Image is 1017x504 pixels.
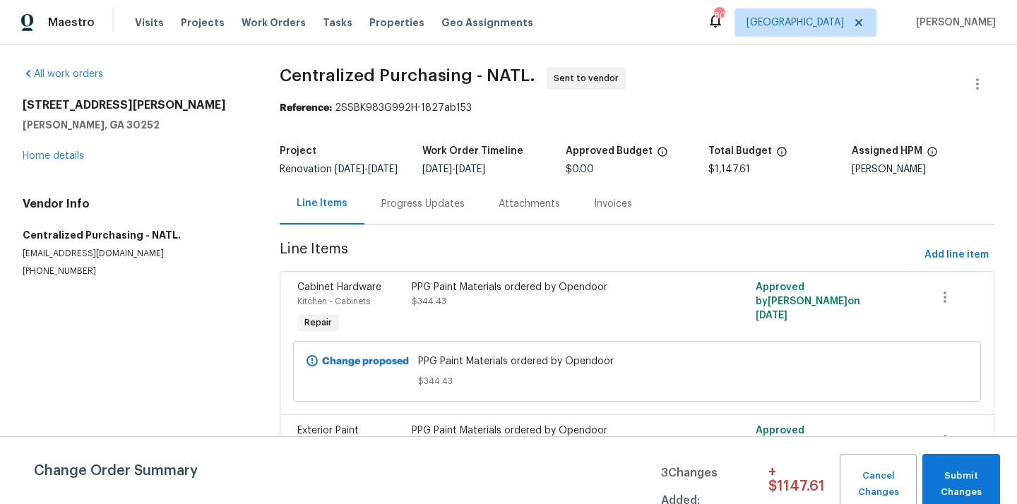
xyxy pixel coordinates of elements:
[847,468,909,500] span: Cancel Changes
[708,164,750,174] span: $1,147.61
[135,16,164,30] span: Visits
[422,164,485,174] span: -
[280,242,919,268] span: Line Items
[297,426,359,436] span: Exterior Paint
[852,146,922,156] h5: Assigned HPM
[335,164,364,174] span: [DATE]
[335,164,398,174] span: -
[456,164,485,174] span: [DATE]
[381,197,465,211] div: Progress Updates
[297,196,347,210] div: Line Items
[499,197,560,211] div: Attachments
[566,146,653,156] h5: Approved Budget
[714,8,724,23] div: 80
[756,282,860,320] span: Approved by [PERSON_NAME] on
[280,101,994,115] div: 2SSBK983G992H-1827ab153
[554,71,624,85] span: Sent to vendor
[441,16,533,30] span: Geo Assignments
[23,228,246,242] h5: Centralized Purchasing - NATL.
[708,146,772,156] h5: Total Budget
[412,297,446,306] span: $344.43
[23,98,246,112] h2: [STREET_ADDRESS][PERSON_NAME]
[297,297,370,306] span: Kitchen - Cabinets
[776,146,787,164] span: The total cost of line items that have been proposed by Opendoor. This sum includes line items th...
[23,118,246,132] h5: [PERSON_NAME], GA 30252
[23,151,84,161] a: Home details
[422,146,523,156] h5: Work Order Timeline
[48,16,95,30] span: Maestro
[657,146,668,164] span: The total cost of line items that have been approved by both Opendoor and the Trade Partner. This...
[566,164,594,174] span: $0.00
[756,311,787,320] span: [DATE]
[280,164,398,174] span: Renovation
[929,468,993,500] span: Submit Changes
[280,146,316,156] h5: Project
[412,280,690,294] div: PPG Paint Materials ordered by Opendoor
[594,197,632,211] div: Invoices
[756,426,860,464] span: Approved by [PERSON_NAME] on
[297,282,381,292] span: Cabinet Hardware
[418,374,856,388] span: $344.43
[280,103,332,113] b: Reference:
[181,16,225,30] span: Projects
[919,242,994,268] button: Add line item
[242,16,306,30] span: Work Orders
[23,248,246,260] p: [EMAIL_ADDRESS][DOMAIN_NAME]
[23,197,246,211] h4: Vendor Info
[418,354,856,368] span: PPG Paint Materials ordered by Opendoor
[852,164,994,174] div: [PERSON_NAME]
[323,18,352,28] span: Tasks
[412,424,690,438] div: PPG Paint Materials ordered by Opendoor
[23,69,103,79] a: All work orders
[910,16,996,30] span: [PERSON_NAME]
[927,146,938,164] span: The hpm assigned to this work order.
[23,265,246,277] p: [PHONE_NUMBER]
[322,356,409,366] b: Change proposed
[299,316,338,330] span: Repair
[368,164,398,174] span: [DATE]
[280,67,535,84] span: Centralized Purchasing - NATL.
[369,16,424,30] span: Properties
[422,164,452,174] span: [DATE]
[924,246,989,264] span: Add line item
[747,16,844,30] span: [GEOGRAPHIC_DATA]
